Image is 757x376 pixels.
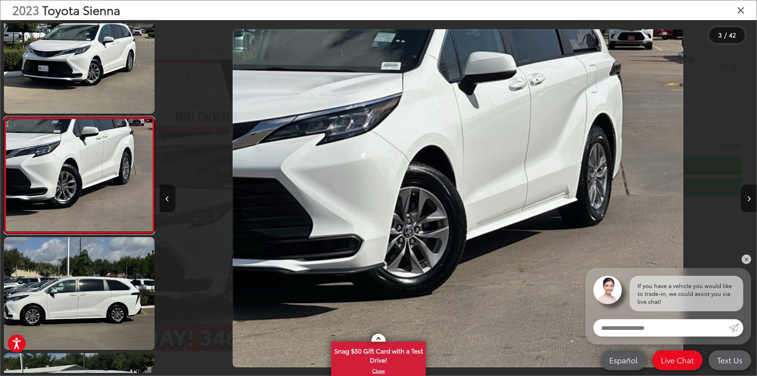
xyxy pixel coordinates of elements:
[605,355,641,365] span: Español
[657,355,698,365] span: Live Chat
[741,185,757,212] button: Next image
[233,29,684,368] img: 2023 Toyota Sienna LE 8 Passenger
[593,319,729,337] input: Enter your message
[4,119,154,231] img: 2023 Toyota Sienna LE 8 Passenger
[723,32,727,38] span: /
[12,1,39,18] span: 2023
[652,350,703,370] a: Live Chat
[332,342,425,367] span: Snag $50 Gift Card with a Test Drive!
[713,355,746,365] span: Text Us
[718,30,722,39] span: 3
[729,30,736,39] span: 42
[159,29,756,368] div: 2023 Toyota Sienna LE 8 Passenger 2
[737,5,745,15] i: Close gallery
[160,185,175,212] button: Previous image
[593,276,622,304] img: Agent profile photo
[600,350,646,370] a: Español
[2,236,156,351] img: 2023 Toyota Sienna LE 8 Passenger
[630,276,743,311] div: If you have a vehicle you would like to trade-in, we could assist you via live chat!
[709,350,751,370] a: Text Us
[42,1,120,18] span: Toyota Sienna
[729,319,743,337] a: Submit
